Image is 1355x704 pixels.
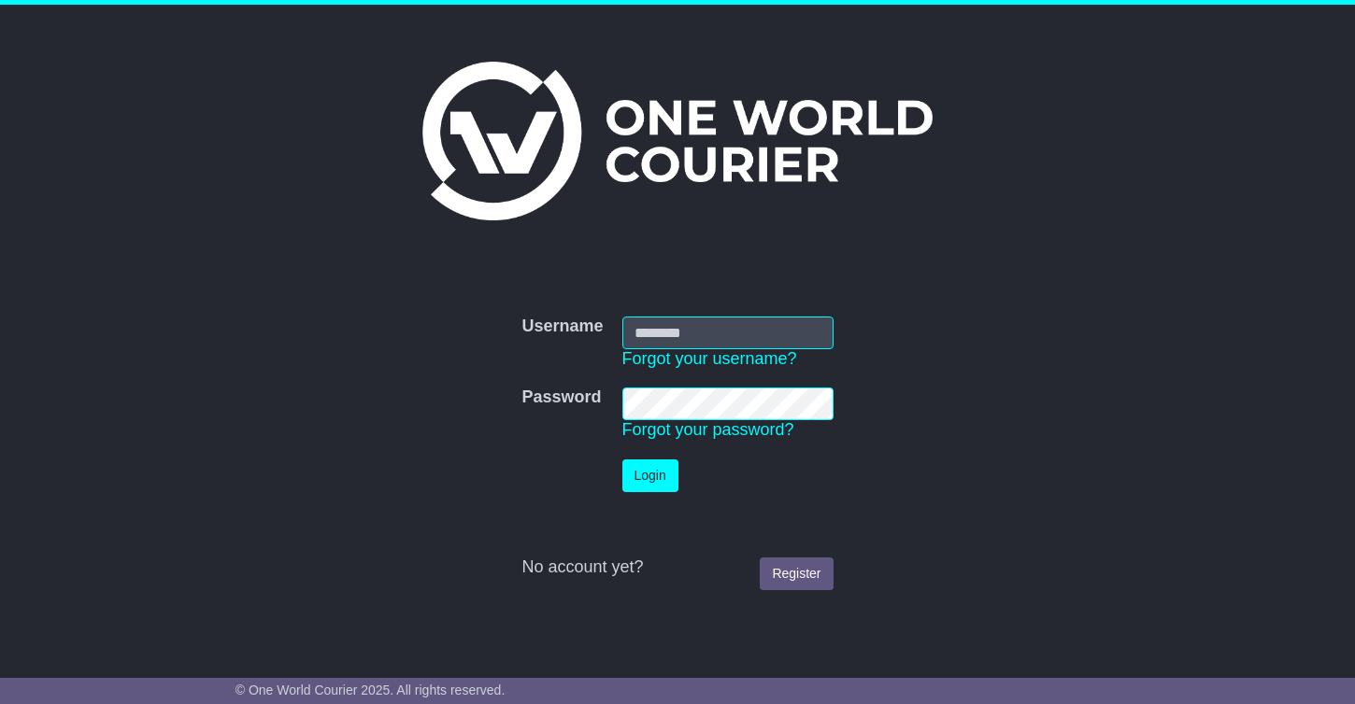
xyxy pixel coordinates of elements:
img: One World [422,62,933,220]
div: No account yet? [521,557,833,578]
button: Login [622,459,678,492]
label: Username [521,317,603,337]
a: Forgot your password? [622,420,794,439]
label: Password [521,387,601,408]
a: Register [760,557,833,590]
a: Forgot your username? [622,349,797,368]
span: © One World Courier 2025. All rights reserved. [235,683,506,697]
